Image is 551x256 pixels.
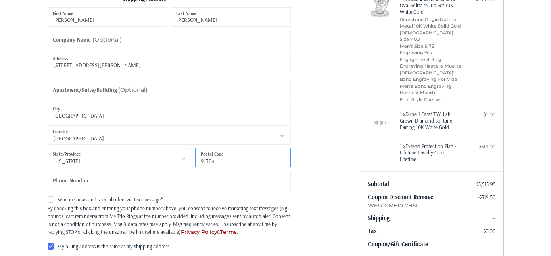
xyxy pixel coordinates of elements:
[400,30,461,43] li: [DEMOGRAPHIC_DATA]' Size 7.00
[220,228,237,235] a: Terms
[53,80,148,100] label: Apartment/Suite/Building
[48,243,291,250] label: My billing address is the same as my shipping address.
[48,205,291,236] div: By checking this box and entering your phone number above, you consent to receive marketing text ...
[368,214,390,222] span: Shipping
[368,193,413,201] span: Coupon Discount
[92,36,122,43] small: (Optional)
[400,70,461,83] li: [DEMOGRAPHIC_DATA]’ Band Engraving Por Vida
[368,227,377,235] span: Tax
[400,111,461,131] h4: 1 x Dune 1 Carat T.W. Lab Grown Diamond Solitaire Earring 10K White Gold
[53,150,81,159] label: State/Province
[53,30,122,50] label: Company Name
[476,181,495,187] span: $3,513.95
[484,228,495,234] span: $0.00
[400,96,461,103] li: Font Style Cursive
[400,83,461,96] li: Men’s Band Engraving Hasta la Muerte
[181,228,217,235] a: Privacy Policy
[201,150,223,159] label: Postal Code
[400,49,461,56] li: Engraving Yes
[413,193,433,201] a: Remove
[478,194,495,200] span: -$319.50
[53,127,68,136] label: Country
[463,143,495,151] div: $319.00
[400,143,461,163] h4: 1 x Extend Protection Plan - Lifetime Jewelry Care - Lifetime
[368,180,389,188] span: Subtotal
[400,43,461,50] li: Men's Size 9.75
[53,104,60,113] label: City
[368,202,495,210] span: WELCOME10-7H6t
[53,9,73,18] label: First Name
[492,215,495,221] span: --
[368,240,428,248] a: Coupon/Gift Certificate
[400,56,461,70] li: Engagement Ring Engraving Hasta la Muerte
[53,171,89,190] label: Phone Number
[400,16,461,23] li: Gemstone Origin Natural
[176,9,196,18] label: Last Name
[53,54,68,63] label: Address
[48,196,291,203] label: Send me news and special offers via text message*
[463,111,495,119] div: $0.00
[400,23,461,30] li: Metal 10K White Solid Gold
[118,86,148,93] small: (Optional)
